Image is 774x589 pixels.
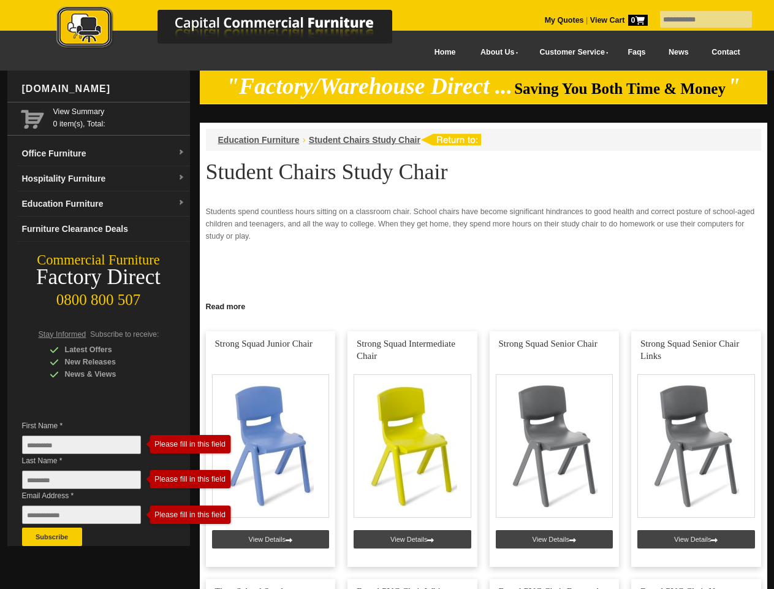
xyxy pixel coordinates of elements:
img: Capital Commercial Furniture Logo [23,6,452,51]
div: Please fill in this field [150,440,221,448]
li: › [303,134,306,146]
div: 0800 800 507 [7,285,190,309]
strong: View Cart [590,16,648,25]
a: Education Furnituredropdown [17,191,190,217]
a: Customer Service [526,39,616,66]
a: Faqs [617,39,658,66]
img: dropdown [178,199,185,207]
a: Click to read more [200,298,767,313]
a: About Us [467,39,526,66]
a: Hospitality Furnituredropdown [17,166,190,191]
div: New Releases [50,356,166,368]
a: View Cart0 [588,16,647,25]
div: Please fill in this field [150,510,221,519]
a: My Quotes [545,16,584,25]
a: Student Chairs Study Chair [309,135,420,145]
span: Email Address * [22,490,159,502]
p: Students spend countless hours sitting on a classroom chair. School chairs have become significan... [206,206,761,242]
span: Saving You Both Time & Money [514,80,726,97]
a: View Summary [53,106,185,118]
img: return to [420,134,481,145]
input: Email Address * [22,506,141,524]
a: Office Furnituredropdown [17,141,190,166]
div: Please fill in this field [150,475,221,483]
h1: Student Chairs Study Chair [206,160,761,183]
em: " [727,74,740,99]
span: 0 item(s), Total: [53,106,185,128]
em: "Factory/Warehouse Direct ... [226,74,512,99]
img: dropdown [178,149,185,156]
a: News [657,39,700,66]
span: 0 [628,15,648,26]
button: Subscribe [22,528,82,546]
span: Last Name * [22,455,159,467]
div: Latest Offers [50,344,166,356]
span: First Name * [22,420,159,432]
a: Contact [700,39,751,66]
span: Stay Informed [39,330,86,339]
img: dropdown [178,174,185,182]
a: Furniture Clearance Deals [17,217,190,242]
div: Factory Direct [7,269,190,286]
div: Commercial Furniture [7,252,190,269]
a: Education Furniture [218,135,300,145]
div: News & Views [50,368,166,380]
span: Subscribe to receive: [90,330,159,339]
a: Capital Commercial Furniture Logo [23,6,452,55]
input: First Name * [22,436,141,454]
input: Last Name * [22,471,141,489]
div: [DOMAIN_NAME] [17,71,190,107]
